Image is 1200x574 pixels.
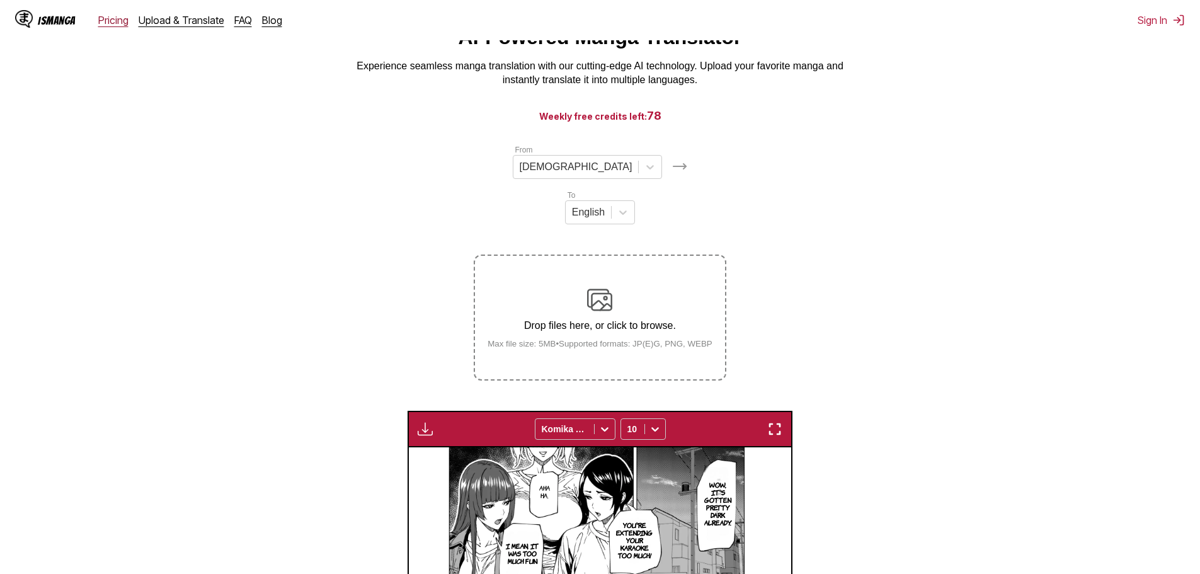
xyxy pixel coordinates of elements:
[348,59,852,88] p: Experience seamless manga translation with our cutting-edge AI technology. Upload your favorite m...
[647,109,661,122] span: 78
[15,10,98,30] a: IsManga LogoIsManga
[477,339,723,348] small: Max file size: 5MB • Supported formats: JP(E)G, PNG, WEBP
[672,159,687,174] img: Languages icon
[1138,14,1185,26] button: Sign In
[139,14,224,26] a: Upload & Translate
[1172,14,1185,26] img: Sign out
[702,478,734,529] p: Wow, it's gotten pretty dark already.
[568,191,576,200] label: To
[98,14,129,26] a: Pricing
[767,422,782,437] img: Enter fullscreen
[15,10,33,28] img: IsManga Logo
[614,519,655,561] p: You're extending your karaoke too much!
[537,481,552,502] p: Aha ha.
[30,108,1170,123] h3: Weekly free credits left:
[477,320,723,331] p: Drop files here, or click to browse.
[418,422,433,437] img: Download translated images
[501,539,544,567] p: I mean, it was too much fun
[234,14,252,26] a: FAQ
[38,14,76,26] div: IsManga
[262,14,282,26] a: Blog
[515,146,533,154] label: From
